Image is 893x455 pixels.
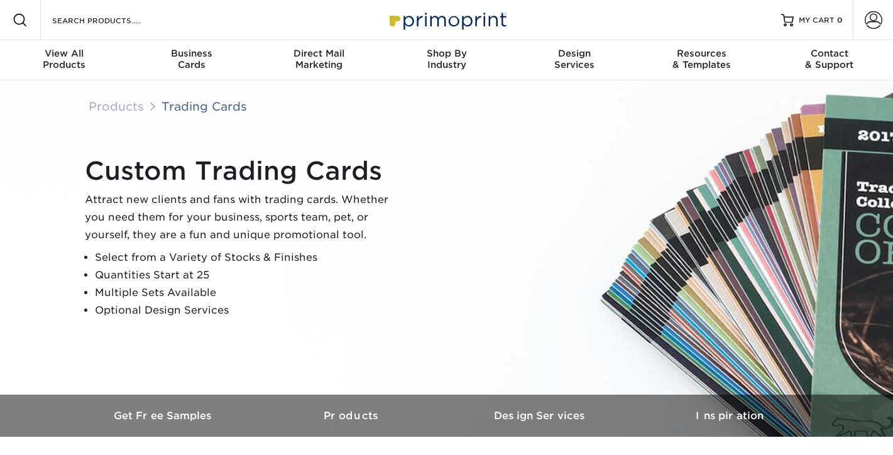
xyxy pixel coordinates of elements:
span: 0 [837,16,843,25]
div: Cards [128,48,255,70]
input: SEARCH PRODUCTS..... [51,13,173,28]
div: Services [510,48,638,70]
span: Shop By [383,48,510,59]
li: Optional Design Services [95,302,399,319]
span: MY CART [799,15,835,26]
span: Design [510,48,638,59]
a: Shop ByIndustry [383,40,510,80]
h1: Custom Trading Cards [85,156,399,186]
li: Quantities Start at 25 [95,266,399,284]
span: Resources [638,48,765,59]
a: Trading Cards [162,99,247,113]
li: Select from a Variety of Stocks & Finishes [95,249,399,266]
img: Primoprint [384,6,510,33]
a: Products [89,99,144,113]
div: & Templates [638,48,765,70]
a: Design Services [447,395,635,437]
li: Multiple Sets Available [95,284,399,302]
a: Direct MailMarketing [255,40,383,80]
a: Inspiration [635,395,824,437]
h3: Design Services [447,410,635,422]
a: Products [258,395,447,437]
a: DesignServices [510,40,638,80]
div: & Support [765,48,893,70]
span: Business [128,48,255,59]
a: Get Free Samples [70,395,258,437]
div: Marketing [255,48,383,70]
a: Resources& Templates [638,40,765,80]
h3: Inspiration [635,410,824,422]
span: Contact [765,48,893,59]
p: Attract new clients and fans with trading cards. Whether you need them for your business, sports ... [85,191,399,244]
div: Industry [383,48,510,70]
span: Direct Mail [255,48,383,59]
a: Contact& Support [765,40,893,80]
h3: Products [258,410,447,422]
a: BusinessCards [128,40,255,80]
h3: Get Free Samples [70,410,258,422]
